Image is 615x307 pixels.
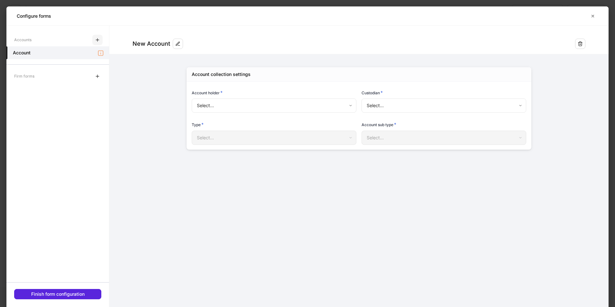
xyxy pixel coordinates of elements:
[192,89,223,96] h6: Account holder
[14,70,34,82] div: Firm forms
[362,89,383,96] h6: Custodian
[14,34,32,45] div: Accounts
[192,98,356,113] div: Select...
[6,46,109,59] a: Account
[192,121,204,128] h6: Type
[13,50,31,56] h5: Account
[133,40,170,48] div: New Account
[362,98,526,113] div: Select...
[14,289,101,299] button: Finish form configuration
[362,131,526,145] div: Select...
[192,71,251,78] div: Account collection settings
[17,13,51,19] h5: Configure forms
[192,131,356,145] div: Select...
[362,121,396,128] h6: Account sub type
[31,292,85,296] div: Finish form configuration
